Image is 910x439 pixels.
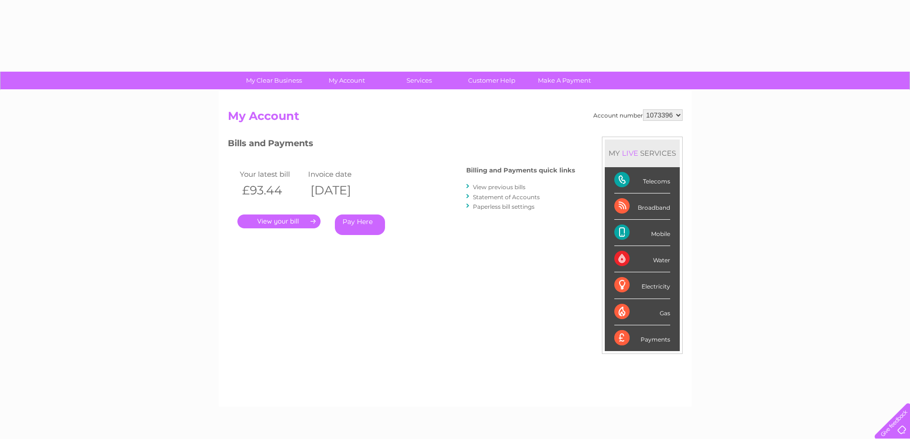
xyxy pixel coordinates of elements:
a: View previous bills [473,183,525,191]
div: Mobile [614,220,670,246]
a: Pay Here [335,214,385,235]
div: Electricity [614,272,670,299]
td: Your latest bill [237,168,306,181]
h2: My Account [228,109,683,128]
h3: Bills and Payments [228,137,575,153]
div: LIVE [620,149,640,158]
td: Invoice date [306,168,375,181]
a: . [237,214,321,228]
a: Statement of Accounts [473,193,540,201]
div: Gas [614,299,670,325]
a: My Clear Business [235,72,313,89]
div: Telecoms [614,167,670,193]
a: Customer Help [452,72,531,89]
div: MY SERVICES [605,139,680,167]
h4: Billing and Payments quick links [466,167,575,174]
a: Make A Payment [525,72,604,89]
div: Water [614,246,670,272]
th: [DATE] [306,181,375,200]
a: Paperless bill settings [473,203,535,210]
div: Broadband [614,193,670,220]
th: £93.44 [237,181,306,200]
a: My Account [307,72,386,89]
div: Payments [614,325,670,351]
a: Services [380,72,459,89]
div: Account number [593,109,683,121]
